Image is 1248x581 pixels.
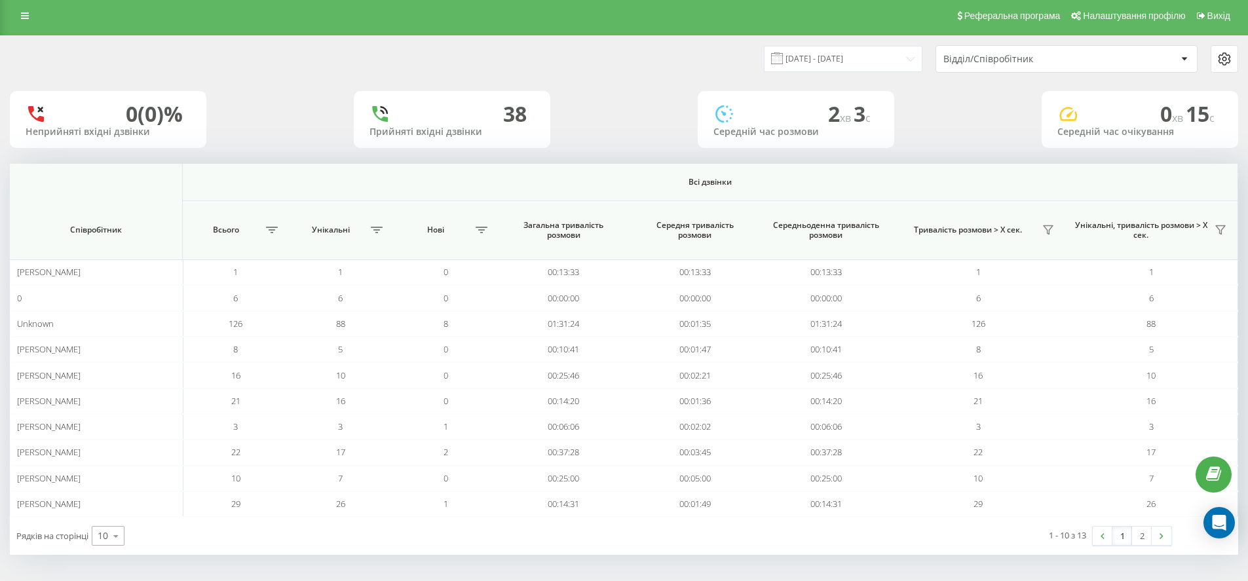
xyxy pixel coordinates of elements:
span: Унікальні, тривалість розмови > Х сек. [1072,220,1211,240]
span: [PERSON_NAME] [17,266,81,278]
div: 10 [98,529,108,542]
span: 3 [854,100,871,128]
span: 10 [231,472,240,484]
span: 26 [1146,498,1156,510]
span: 10 [974,472,983,484]
span: 6 [233,292,238,304]
td: 00:01:47 [629,337,760,362]
a: 1 [1112,527,1132,545]
td: 01:31:24 [498,311,629,337]
span: Співробітник [24,225,168,235]
span: 17 [336,446,345,458]
span: 5 [1149,343,1154,355]
span: 22 [974,446,983,458]
td: 00:37:28 [761,440,892,465]
span: Середня тривалість розмови [642,220,748,240]
span: 0 [444,395,448,407]
span: [PERSON_NAME] [17,446,81,458]
span: 1 [338,266,343,278]
span: Унікальні [295,225,367,235]
div: Середній час розмови [713,126,879,138]
span: 0 [444,292,448,304]
td: 00:02:02 [629,414,760,440]
span: Вихід [1207,10,1230,21]
td: 00:00:00 [761,285,892,310]
td: 00:25:00 [498,466,629,491]
span: [PERSON_NAME] [17,395,81,407]
span: 7 [1149,472,1154,484]
span: 5 [338,343,343,355]
span: 1 [444,421,448,432]
span: 16 [336,395,345,407]
span: 21 [231,395,240,407]
td: 00:00:00 [629,285,760,310]
span: хв [840,111,854,125]
td: 00:25:46 [761,362,892,388]
span: Тривалість розмови > Х сек. [898,225,1038,235]
span: 7 [338,472,343,484]
span: Всього [189,225,261,235]
span: 16 [1146,395,1156,407]
div: 1 - 10 з 13 [1049,529,1086,542]
span: [PERSON_NAME] [17,472,81,484]
a: 2 [1132,527,1152,545]
td: 00:37:28 [498,440,629,465]
span: 6 [1149,292,1154,304]
span: Реферальна програма [964,10,1061,21]
div: Open Intercom Messenger [1203,507,1235,538]
span: Рядків на сторінці [16,530,88,542]
td: 00:06:06 [761,414,892,440]
span: 1 [976,266,981,278]
span: [PERSON_NAME] [17,343,81,355]
span: 0 [444,266,448,278]
span: Середньоденна тривалість розмови [773,220,879,240]
span: 1 [233,266,238,278]
span: [PERSON_NAME] [17,369,81,381]
span: 10 [1146,369,1156,381]
span: 3 [1149,421,1154,432]
span: 2 [444,446,448,458]
span: 3 [338,421,343,432]
td: 00:06:06 [498,414,629,440]
span: 3 [976,421,981,432]
td: 00:10:41 [761,337,892,362]
td: 00:14:20 [498,388,629,414]
span: 16 [231,369,240,381]
span: 8 [233,343,238,355]
span: 126 [229,318,242,329]
div: Прийняті вхідні дзвінки [369,126,535,138]
div: Відділ/Співробітник [943,54,1100,65]
span: 1 [1149,266,1154,278]
span: 8 [976,343,981,355]
span: 6 [976,292,981,304]
td: 00:25:46 [498,362,629,388]
td: 00:25:00 [761,466,892,491]
span: 1 [444,498,448,510]
td: 00:03:45 [629,440,760,465]
td: 00:14:20 [761,388,892,414]
span: 0 [444,343,448,355]
span: 0 [444,369,448,381]
div: 38 [503,102,527,126]
span: 22 [231,446,240,458]
span: 126 [972,318,985,329]
span: 15 [1186,100,1215,128]
span: 88 [336,318,345,329]
span: [PERSON_NAME] [17,498,81,510]
td: 01:31:24 [761,311,892,337]
td: 00:13:33 [761,259,892,285]
div: Середній час очікування [1057,126,1222,138]
td: 00:13:33 [629,259,760,285]
span: c [865,111,871,125]
span: Unknown [17,318,54,329]
span: [PERSON_NAME] [17,421,81,432]
span: хв [1172,111,1186,125]
td: 00:01:35 [629,311,760,337]
span: 0 [444,472,448,484]
td: 00:14:31 [498,491,629,517]
div: 0 (0)% [126,102,183,126]
span: 29 [231,498,240,510]
span: 0 [1160,100,1186,128]
span: 0 [17,292,22,304]
td: 00:10:41 [498,337,629,362]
